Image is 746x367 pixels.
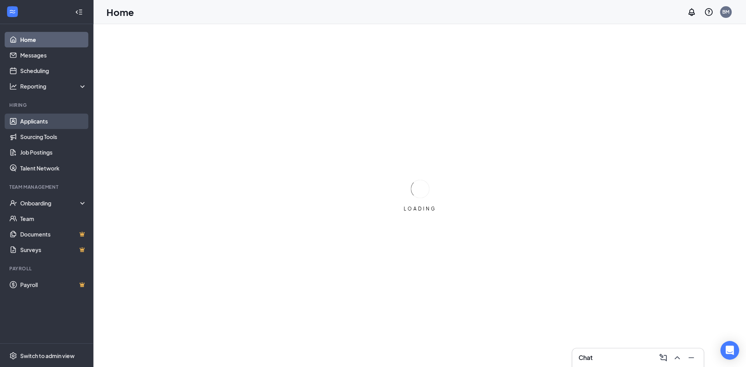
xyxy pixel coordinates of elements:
[20,144,87,160] a: Job Postings
[684,351,697,364] button: Minimize
[9,351,17,359] svg: Settings
[20,199,80,207] div: Onboarding
[658,353,667,362] svg: ComposeMessage
[9,8,16,16] svg: WorkstreamLogo
[686,353,695,362] svg: Minimize
[9,199,17,207] svg: UserCheck
[20,242,87,257] a: SurveysCrown
[656,351,669,364] button: ComposeMessage
[20,277,87,292] a: PayrollCrown
[9,102,85,108] div: Hiring
[20,47,87,63] a: Messages
[686,7,695,17] svg: Notifications
[400,205,439,212] div: LOADING
[20,113,87,129] a: Applicants
[9,265,85,271] div: Payroll
[20,32,87,47] a: Home
[720,341,738,359] div: Open Intercom Messenger
[703,7,713,17] svg: QuestionInfo
[75,8,83,16] svg: Collapse
[722,9,729,15] div: BM
[578,353,592,362] h3: Chat
[20,351,75,359] div: Switch to admin view
[9,82,17,90] svg: Analysis
[20,226,87,242] a: DocumentsCrown
[670,351,683,364] button: ChevronUp
[20,210,87,226] a: Team
[20,63,87,78] a: Scheduling
[20,82,87,90] div: Reporting
[672,353,681,362] svg: ChevronUp
[106,5,134,19] h1: Home
[9,183,85,190] div: Team Management
[20,129,87,144] a: Sourcing Tools
[20,160,87,176] a: Talent Network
